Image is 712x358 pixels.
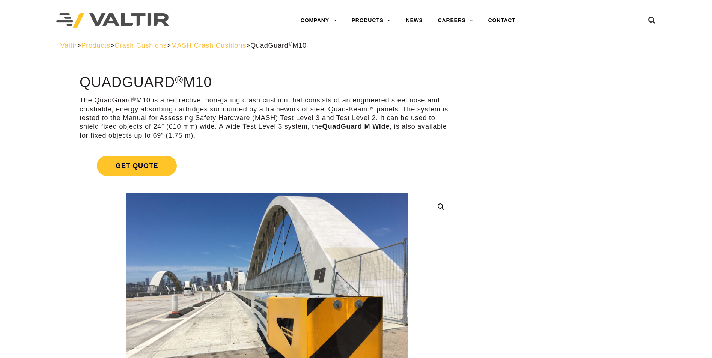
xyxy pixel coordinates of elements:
[60,41,652,50] div: > > > >
[171,42,246,49] a: MASH Crash Cushions
[114,42,167,49] a: Crash Cushions
[322,123,390,130] strong: QuadGuard M Wide
[60,42,77,49] a: Valtir
[399,13,431,28] a: NEWS
[175,74,183,86] sup: ®
[289,41,293,47] sup: ®
[293,13,344,28] a: COMPANY
[250,42,306,49] span: QuadGuard M10
[481,13,523,28] a: CONTACT
[56,13,169,29] img: Valtir
[132,96,137,102] sup: ®
[431,13,481,28] a: CAREERS
[81,42,110,49] a: Products
[344,13,399,28] a: PRODUCTS
[80,96,455,140] p: The QuadGuard M10 is a redirective, non-gating crash cushion that consists of an engineered steel...
[80,147,455,185] a: Get Quote
[80,75,455,90] h1: QuadGuard M10
[97,156,177,176] span: Get Quote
